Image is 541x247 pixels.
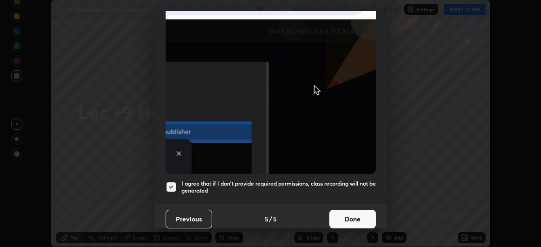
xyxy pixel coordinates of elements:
[273,214,277,224] h4: 5
[265,214,268,224] h4: 5
[269,214,272,224] h4: /
[329,210,376,228] button: Done
[181,180,376,194] h5: I agree that if I don't provide required permissions, class recording will not be generated
[166,210,212,228] button: Previous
